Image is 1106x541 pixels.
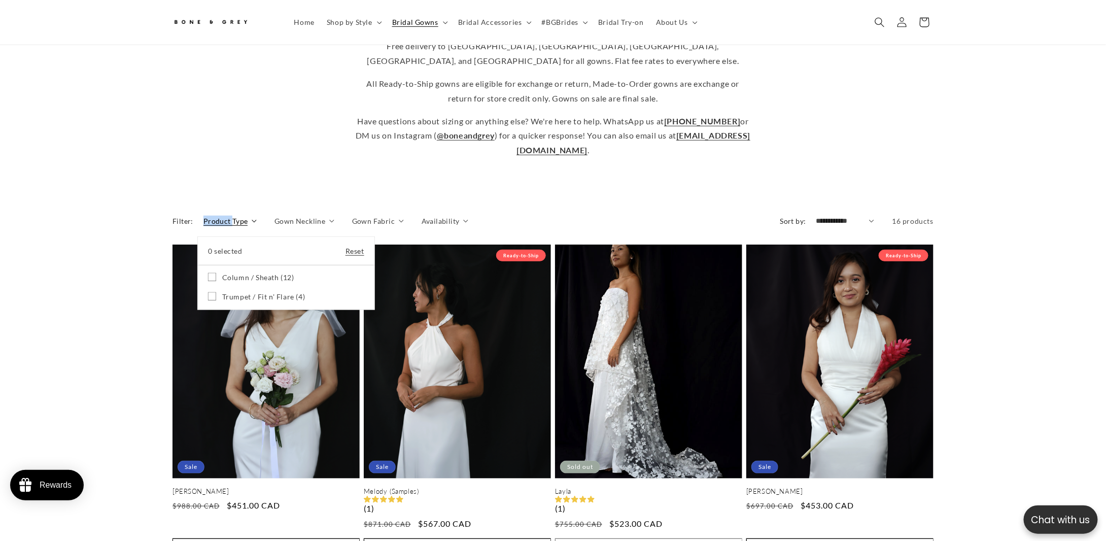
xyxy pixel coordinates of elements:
[536,12,592,33] summary: #BGBrides
[650,12,702,33] summary: About Us
[869,11,891,33] summary: Search
[294,18,315,27] span: Home
[172,14,249,31] img: Bone and Grey Bridal
[40,481,72,490] div: Rewards
[392,18,438,27] span: Bridal Gowns
[222,273,294,282] span: Column / Sheath (12)
[452,12,536,33] summary: Bridal Accessories
[208,245,243,257] span: 0 selected
[656,18,688,27] span: About Us
[222,292,305,301] span: Trumpet / Fit n' Flare (4)
[345,245,364,257] a: Reset
[203,216,257,226] summary: Product Type (0 selected)
[542,18,578,27] span: #BGBrides
[169,10,278,35] a: Bone and Grey Bridal
[327,18,372,27] span: Shop by Style
[386,12,452,33] summary: Bridal Gowns
[1024,513,1098,527] p: Chat with us
[1024,505,1098,534] button: Open chatbox
[321,12,386,33] summary: Shop by Style
[288,12,321,33] a: Home
[592,12,650,33] a: Bridal Try-on
[598,18,644,27] span: Bridal Try-on
[458,18,522,27] span: Bridal Accessories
